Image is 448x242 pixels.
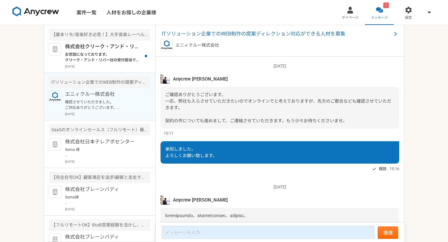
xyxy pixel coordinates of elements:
p: エニィクルー株式会社 [175,42,219,49]
span: ITソリューション企業でのWEB制作の提案ディレクション対応ができる人材を募集 [162,30,392,38]
p: [DATE] [65,159,150,164]
img: logo_text_blue_01.png [161,39,173,51]
div: ITソリューション企業でのWEB制作の提案ディレクション対応ができる人材を募集 [49,77,150,88]
span: 15:11 [164,130,173,136]
p: [DATE] [161,63,399,69]
span: マイページ [342,15,359,20]
div: 【基本リモ/音楽好き必見！】大手音楽レーベルの映像マスター進行管理オペレーター [49,29,150,40]
span: 承知しました。 よろしくお願い致します。 [165,147,217,158]
div: 1 [383,2,389,8]
p: Soma様 お世話になっております。 株式会社ブレーンバディ採用担当です。 この度は、数ある企業の中から弊社に興味を持っていただき、誠にありがとうございます。 社内で慎重に選考した結果、誠に残念... [65,194,142,206]
img: tomoya_yamashita.jpeg [161,195,170,205]
img: logo_text_blue_01.png [49,91,61,103]
div: SaaSのオンラインセールス（フルリモート）募集 [49,124,150,136]
p: 株式会社ブレーンバディ [65,233,142,241]
span: 既読 [379,165,386,173]
span: メッセージ [371,15,388,20]
span: 15:16 [390,166,399,172]
p: [DATE] [161,184,399,190]
img: 8DqYSo04kwAAAAASUVORK5CYII= [12,7,59,16]
div: 【フルリモートOK】BtoB営業経験を活かし、戦略的ISとして活躍! [49,219,150,231]
span: 設定 [405,15,412,20]
img: default_org_logo-42cde973f59100197ec2c8e796e4974ac8490bb5b08a0eb061ff975e4574aa76.png [49,186,61,198]
p: [DATE] [65,207,150,212]
button: 送信 [378,226,398,239]
p: [DATE] [65,112,150,116]
img: default_org_logo-42cde973f59100197ec2c8e796e4974ac8490bb5b08a0eb061ff975e4574aa76.png [49,43,61,55]
img: default_org_logo-42cde973f59100197ec2c8e796e4974ac8490bb5b08a0eb061ff975e4574aa76.png [49,138,61,151]
p: [DATE] [65,64,150,69]
p: エニィクルー株式会社 [65,91,142,98]
span: ご確認ありがとうございます。 一応、弊社も入らさせていただきたいのでオンラインでと考えておりますが、先方のご都合なども確認させていただきます。 契約の件についても進めまして、ご連絡させていただき... [165,92,391,123]
p: 株式会社クリーク・アンド・リバー社 [65,43,142,50]
img: tomoya_yamashita.jpeg [161,74,170,84]
p: Soma 様 お世話になっております。 ご対応いただきありがとうございます。 面談はtimerexよりお送りしておりますGoogle meetのURLからご入室ください。 当日はどうぞよろしくお... [65,147,142,158]
span: Anycrew [PERSON_NAME] [173,76,228,82]
p: 株式会社ブレーンバディ [65,186,142,193]
p: お世話になっております。 クリーク・アンド・リバー社の受付担当です。 この度は弊社案件にご応募頂き誠にありがとうございます。 ご応募内容をもとに検討をさせて頂きましたが、 誠に残念ではございます... [65,52,142,63]
div: 【完全在宅OK】顧客満足を追求!顧客と並走するCS募集! [49,172,150,183]
span: Anycrew [PERSON_NAME] [173,197,228,203]
p: 株式会社日本テレアポセンター [65,138,142,146]
p: 確認させていただきました。 ご対応ありがとうございます。 引き続きよろしくお願いいたします。 [65,99,142,110]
